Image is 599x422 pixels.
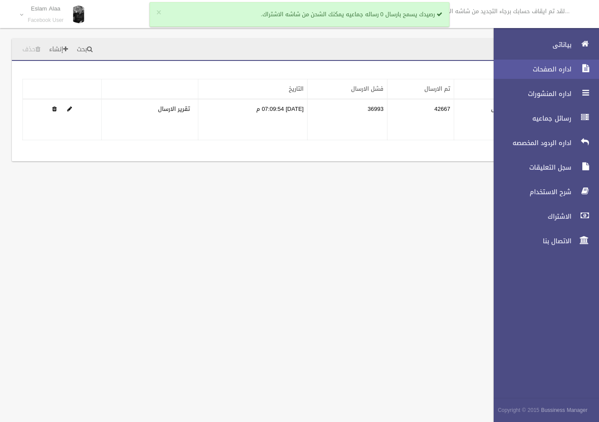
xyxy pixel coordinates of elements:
[486,114,574,123] span: رسائل جماعيه
[486,89,574,98] span: اداره المنشورات
[28,17,64,24] small: Facebook User
[486,84,599,103] a: اداره المنشورات
[486,163,574,172] span: سجل التعليقات
[486,109,599,128] a: رسائل جماعيه
[491,104,517,114] label: تم الارسال
[150,2,449,27] div: رصيدك يسمح بارسال 0 رساله جماعيه يمكنك الشحن من شاشه الاشتراك.
[486,212,574,221] span: الاشتراك
[486,231,599,251] a: الاتصال بنا
[486,207,599,226] a: الاشتراك
[486,40,574,49] span: بياناتى
[158,103,190,114] a: تقرير الارسال
[351,83,384,94] a: فشل الارسال
[156,8,161,17] button: ×
[486,188,574,196] span: شرح الاستخدام
[498,405,539,415] span: Copyright © 2015
[387,99,454,140] td: 42667
[486,35,599,54] a: بياناتى
[486,237,574,245] span: الاتصال بنا
[198,99,307,140] td: [DATE] 07:09:54 م
[486,133,599,152] a: اداره الردود المخصصه
[486,138,574,147] span: اداره الردود المخصصه
[73,42,96,58] a: بحث
[28,5,64,12] p: Eslam Alaa
[46,42,72,58] a: إنشاء
[541,405,588,415] strong: Bussiness Manager
[424,83,450,94] a: تم الارسال
[486,60,599,79] a: اداره الصفحات
[67,103,72,114] a: Edit
[454,79,520,99] th: الحاله
[289,83,304,94] a: التاريخ
[486,182,599,202] a: شرح الاستخدام
[307,99,387,140] td: 36993
[486,65,574,74] span: اداره الصفحات
[486,158,599,177] a: سجل التعليقات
